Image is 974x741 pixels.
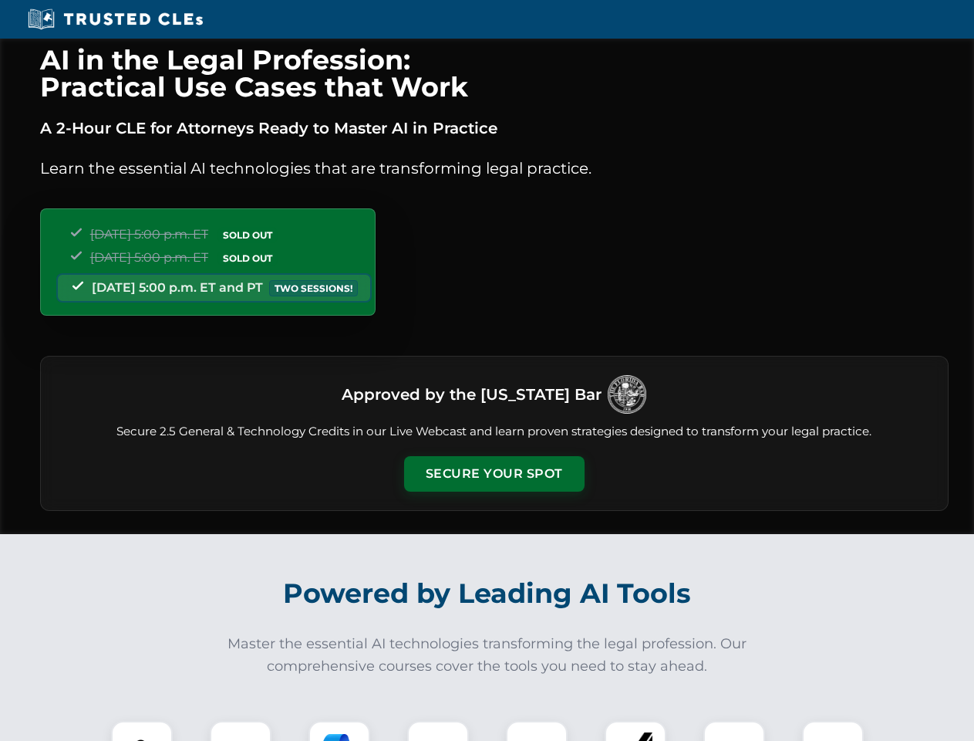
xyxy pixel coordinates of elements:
p: A 2-Hour CLE for Attorneys Ready to Master AI in Practice [40,116,949,140]
span: [DATE] 5:00 p.m. ET [90,250,208,265]
h1: AI in the Legal Profession: Practical Use Cases that Work [40,46,949,100]
span: SOLD OUT [217,250,278,266]
h2: Powered by Leading AI Tools [60,567,915,621]
span: [DATE] 5:00 p.m. ET [90,227,208,242]
p: Master the essential AI technologies transforming the legal profession. Our comprehensive courses... [217,633,757,678]
p: Learn the essential AI technologies that are transforming legal practice. [40,156,949,181]
p: Secure 2.5 General & Technology Credits in our Live Webcast and learn proven strategies designed ... [59,423,929,441]
h3: Approved by the [US_STATE] Bar [342,381,602,408]
img: Trusted CLEs [23,8,207,31]
button: Secure Your Spot [404,456,585,492]
img: Logo [608,375,646,414]
span: SOLD OUT [217,227,278,243]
